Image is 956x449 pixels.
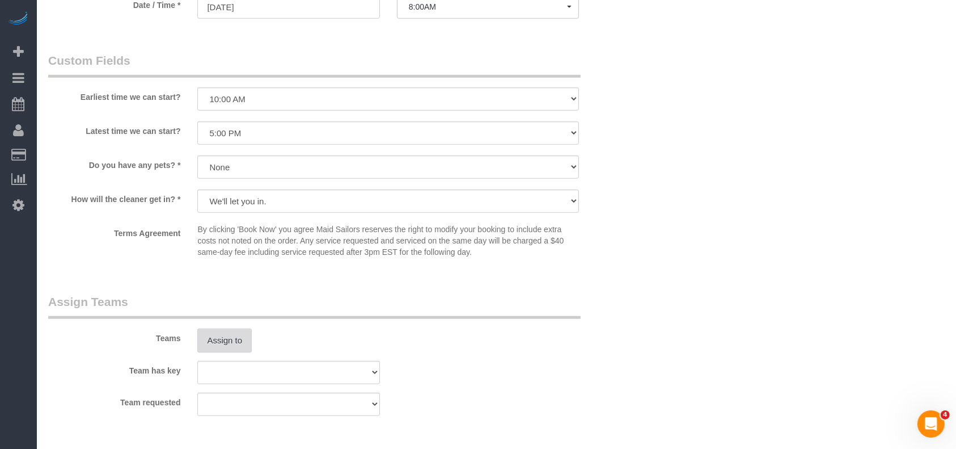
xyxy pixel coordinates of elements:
[40,121,189,137] label: Latest time we can start?
[409,2,567,11] span: 8:00AM
[7,11,29,27] img: Automaid Logo
[197,224,579,258] p: By clicking 'Book Now' you agree Maid Sailors reserves the right to modify your booking to includ...
[48,293,581,319] legend: Assign Teams
[917,410,945,438] iframe: Intercom live chat
[40,224,189,239] label: Terms Agreement
[40,393,189,408] label: Team requested
[40,156,189,171] label: Do you have any pets? *
[941,410,950,419] span: 4
[40,87,189,103] label: Earliest time we can start?
[40,190,189,205] label: How will the cleaner get in? *
[48,52,581,78] legend: Custom Fields
[197,329,252,353] button: Assign to
[40,361,189,376] label: Team has key
[40,329,189,344] label: Teams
